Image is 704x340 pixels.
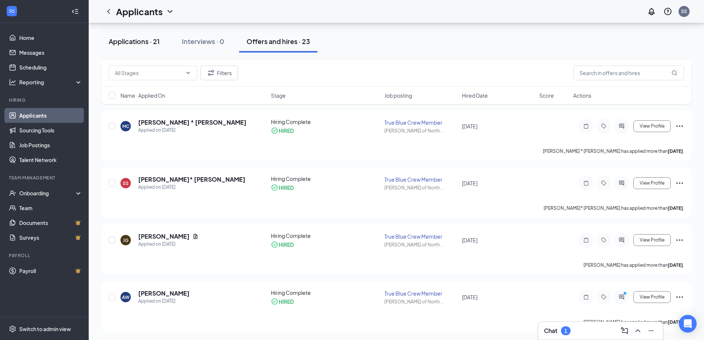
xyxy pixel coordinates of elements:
div: 1 [564,328,567,334]
svg: Tag [599,237,608,243]
svg: PrimaryDot [622,291,630,297]
svg: ActiveChat [617,123,626,129]
a: Messages [19,45,82,60]
p: [PERSON_NAME] has applied more than . [584,319,684,325]
div: Offers and hires · 23 [246,37,310,46]
div: HIRED [279,241,294,248]
b: [DATE] [668,205,683,211]
div: Interviews · 0 [182,37,224,46]
span: [DATE] [462,123,477,129]
button: View Profile [633,234,671,246]
svg: MagnifyingGlass [671,70,677,76]
div: Hiring Complete [271,289,380,296]
a: DocumentsCrown [19,215,82,230]
div: SS [681,8,687,14]
h5: [PERSON_NAME] [138,289,190,297]
input: All Stages [115,69,182,77]
span: Hired Date [462,92,488,99]
div: True Blue Crew Member [384,233,457,240]
div: [PERSON_NAME] of North ... [384,299,457,305]
a: PayrollCrown [19,263,82,278]
span: View Profile [640,238,664,243]
div: SS [123,180,129,186]
button: ComposeMessage [619,325,630,337]
svg: CheckmarkCircle [271,184,278,191]
svg: Ellipses [675,179,684,188]
a: Home [19,30,82,45]
div: HIRED [279,127,294,134]
div: Applied on [DATE] [138,240,198,248]
span: View Profile [640,294,664,300]
div: Hiring [9,97,81,103]
svg: CheckmarkCircle [271,241,278,248]
button: View Profile [633,291,671,303]
b: [DATE] [668,319,683,325]
div: [PERSON_NAME] of North ... [384,128,457,134]
svg: ActiveChat [617,180,626,186]
button: Minimize [645,325,657,337]
div: True Blue Crew Member [384,290,457,297]
svg: Ellipses [675,122,684,131]
button: View Profile [633,177,671,189]
div: True Blue Crew Member [384,119,457,126]
div: [PERSON_NAME] of North ... [384,242,457,248]
a: Sourcing Tools [19,123,82,138]
div: Onboarding [19,189,76,197]
h5: [PERSON_NAME]* [PERSON_NAME] [138,175,245,184]
svg: ChevronDown [166,7,174,16]
a: Applicants [19,108,82,123]
span: [DATE] [462,294,477,300]
svg: WorkstreamLogo [8,7,16,15]
span: Actions [573,92,591,99]
svg: Note [582,180,591,186]
svg: Settings [9,325,16,333]
span: [DATE] [462,237,477,243]
div: HIRED [279,184,294,191]
p: [PERSON_NAME]* [PERSON_NAME] has applied more than . [544,205,684,211]
svg: Ellipses [675,236,684,245]
div: [PERSON_NAME] of North ... [384,185,457,191]
svg: Notifications [647,7,656,16]
svg: CheckmarkCircle [271,298,278,305]
div: Applied on [DATE] [138,184,245,191]
span: Job posting [384,92,412,99]
div: HIRED [279,298,294,305]
div: AW [122,294,129,300]
button: View Profile [633,120,671,132]
div: Payroll [9,252,81,259]
button: Filter Filters [200,65,238,80]
svg: ActiveChat [617,237,626,243]
a: SurveysCrown [19,230,82,245]
div: Reporting [19,78,83,86]
svg: Note [582,294,591,300]
div: Open Intercom Messenger [679,315,697,333]
svg: ChevronLeft [104,7,113,16]
div: Applications · 21 [109,37,160,46]
svg: Filter [207,68,215,77]
span: Stage [271,92,286,99]
h5: [PERSON_NAME] [138,232,190,240]
svg: ActiveChat [617,294,626,300]
svg: UserCheck [9,189,16,197]
svg: ComposeMessage [620,326,629,335]
b: [DATE] [668,262,683,268]
div: Applied on [DATE] [138,297,190,305]
span: View Profile [640,181,664,186]
svg: Analysis [9,78,16,86]
svg: Note [582,237,591,243]
div: Switch to admin view [19,325,71,333]
div: Applied on [DATE] [138,127,246,134]
a: Job Postings [19,138,82,152]
svg: CheckmarkCircle [271,127,278,134]
p: [PERSON_NAME] has applied more than . [584,262,684,268]
svg: Ellipses [675,293,684,302]
span: View Profile [640,124,664,129]
svg: Tag [599,180,608,186]
input: Search in offers and hires [573,65,684,80]
a: Talent Network [19,152,82,167]
svg: ChevronUp [633,326,642,335]
div: Hiring Complete [271,175,380,182]
div: Team Management [9,175,81,181]
svg: Tag [599,294,608,300]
